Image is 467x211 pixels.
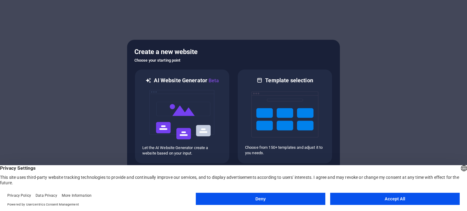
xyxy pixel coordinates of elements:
p: Choose from 150+ templates and adjust it to you needs. [245,145,325,156]
h6: AI Website Generator [154,77,219,84]
div: AI Website GeneratorBetaaiLet the AI Website Generator create a website based on your input. [134,69,230,164]
div: Template selectionChoose from 150+ templates and adjust it to you needs. [237,69,333,164]
h6: Template selection [265,77,313,84]
img: ai [149,84,216,145]
h6: Choose your starting point [134,57,333,64]
h5: Create a new website [134,47,333,57]
span: Beta [207,78,219,83]
p: Let the AI Website Generator create a website based on your input. [142,145,222,156]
